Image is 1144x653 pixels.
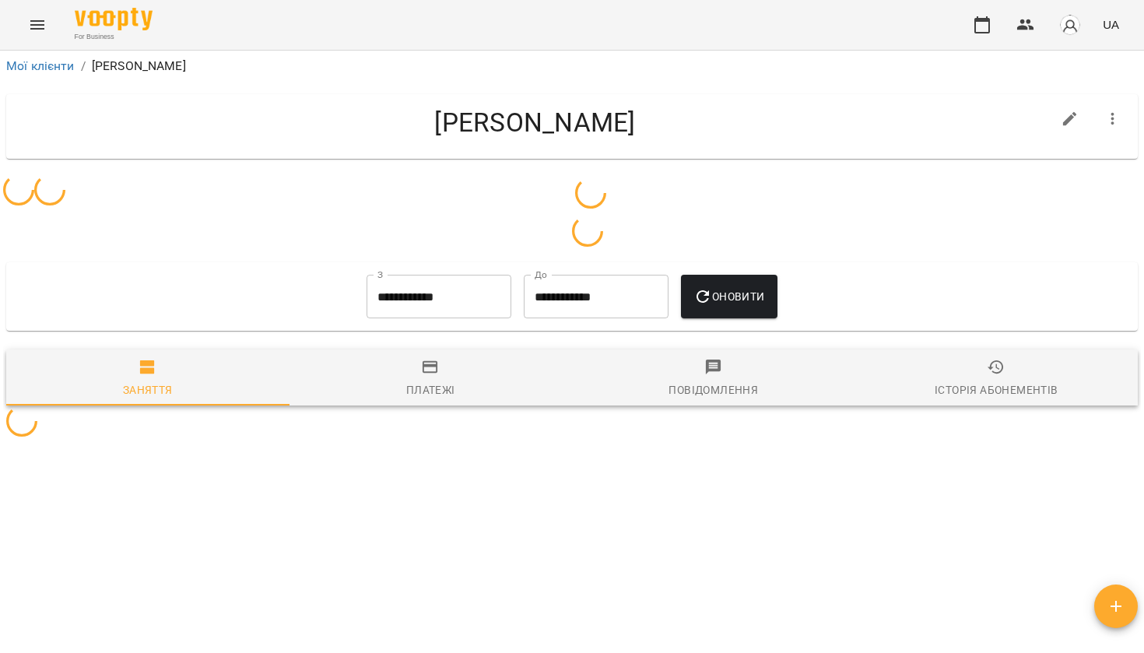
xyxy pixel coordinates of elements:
div: Платежі [406,381,455,399]
span: For Business [75,32,153,42]
button: UA [1097,10,1125,39]
button: Menu [19,6,56,44]
h4: [PERSON_NAME] [19,107,1051,139]
div: Повідомлення [669,381,758,399]
nav: breadcrumb [6,57,1138,75]
img: Voopty Logo [75,8,153,30]
span: UA [1103,16,1119,33]
li: / [81,57,86,75]
a: Мої клієнти [6,58,75,73]
img: avatar_s.png [1059,14,1081,36]
button: Оновити [681,275,777,318]
span: Оновити [693,287,764,306]
p: [PERSON_NAME] [92,57,186,75]
div: Історія абонементів [935,381,1058,399]
div: Заняття [123,381,173,399]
